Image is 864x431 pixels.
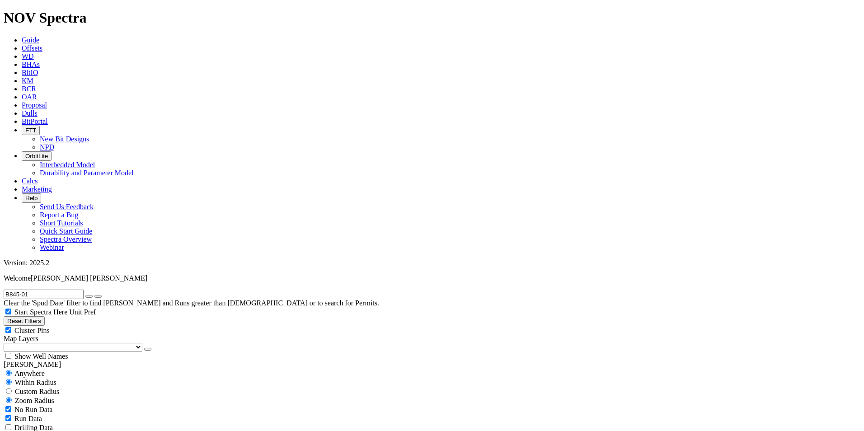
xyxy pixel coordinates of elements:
[4,259,860,267] div: Version: 2025.2
[22,151,52,161] button: OrbitLite
[4,274,860,282] p: Welcome
[22,44,42,52] a: Offsets
[15,397,54,404] span: Zoom Radius
[14,327,50,334] span: Cluster Pins
[4,290,84,299] input: Search
[4,9,860,26] h1: NOV Spectra
[4,299,379,307] span: Clear the 'Spud Date' filter to find [PERSON_NAME] and Runs greater than [DEMOGRAPHIC_DATA] or to...
[22,61,40,68] a: BHAs
[40,211,78,219] a: Report a Bug
[4,361,860,369] div: [PERSON_NAME]
[25,127,36,134] span: FTT
[25,153,48,159] span: OrbitLite
[14,415,42,422] span: Run Data
[15,388,59,395] span: Custom Radius
[14,352,68,360] span: Show Well Names
[4,316,45,326] button: Reset Filters
[22,109,38,117] a: Dulls
[40,135,89,143] a: New Bit Designs
[40,203,94,211] a: Send Us Feedback
[40,244,64,251] a: Webinar
[40,227,92,235] a: Quick Start Guide
[22,93,37,101] a: OAR
[14,370,45,377] span: Anywhere
[22,126,40,135] button: FTT
[40,235,92,243] a: Spectra Overview
[69,308,96,316] span: Unit Pref
[5,309,11,314] input: Start Spectra Here
[14,406,52,413] span: No Run Data
[22,77,33,84] a: KM
[15,379,56,386] span: Within Radius
[4,335,38,342] span: Map Layers
[22,36,39,44] a: Guide
[40,219,83,227] a: Short Tutorials
[40,169,134,177] a: Durability and Parameter Model
[22,177,38,185] a: Calcs
[31,274,147,282] span: [PERSON_NAME] [PERSON_NAME]
[22,101,47,109] a: Proposal
[22,52,34,60] a: WD
[40,143,54,151] a: NPD
[22,85,36,93] a: BCR
[14,308,67,316] span: Start Spectra Here
[22,69,38,76] a: BitIQ
[40,161,95,169] a: Interbedded Model
[22,185,52,193] a: Marketing
[25,195,38,201] span: Help
[22,193,41,203] button: Help
[22,117,48,125] a: BitPortal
